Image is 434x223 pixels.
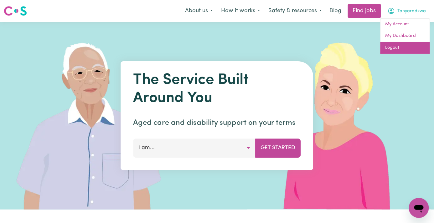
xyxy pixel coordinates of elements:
[133,117,301,129] p: Aged care and disability support on your terms
[133,139,256,157] button: I am...
[348,4,381,18] a: Find jobs
[181,4,217,18] button: About us
[4,4,27,18] a: Careseekers logo
[380,18,430,30] a: My Account
[326,4,345,18] a: Blog
[133,71,301,107] h1: The Service Built Around You
[409,198,429,218] iframe: Button to launch messaging window
[256,139,301,157] button: Get Started
[4,5,27,17] img: Careseekers logo
[384,4,430,18] button: My Account
[380,18,430,54] div: My Account
[264,4,326,18] button: Safety & resources
[217,4,264,18] button: How it works
[380,30,430,42] a: My Dashboard
[380,42,430,54] a: Logout
[398,8,426,15] span: Tanyaradzwa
